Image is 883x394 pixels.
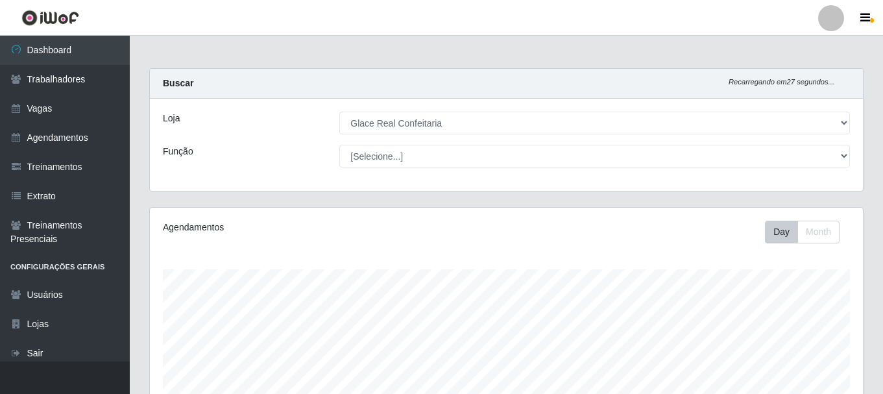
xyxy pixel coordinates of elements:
[163,221,438,234] div: Agendamentos
[163,78,193,88] strong: Buscar
[797,221,840,243] button: Month
[163,145,193,158] label: Função
[21,10,79,26] img: CoreUI Logo
[765,221,850,243] div: Toolbar with button groups
[729,78,834,86] i: Recarregando em 27 segundos...
[765,221,840,243] div: First group
[765,221,798,243] button: Day
[163,112,180,125] label: Loja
